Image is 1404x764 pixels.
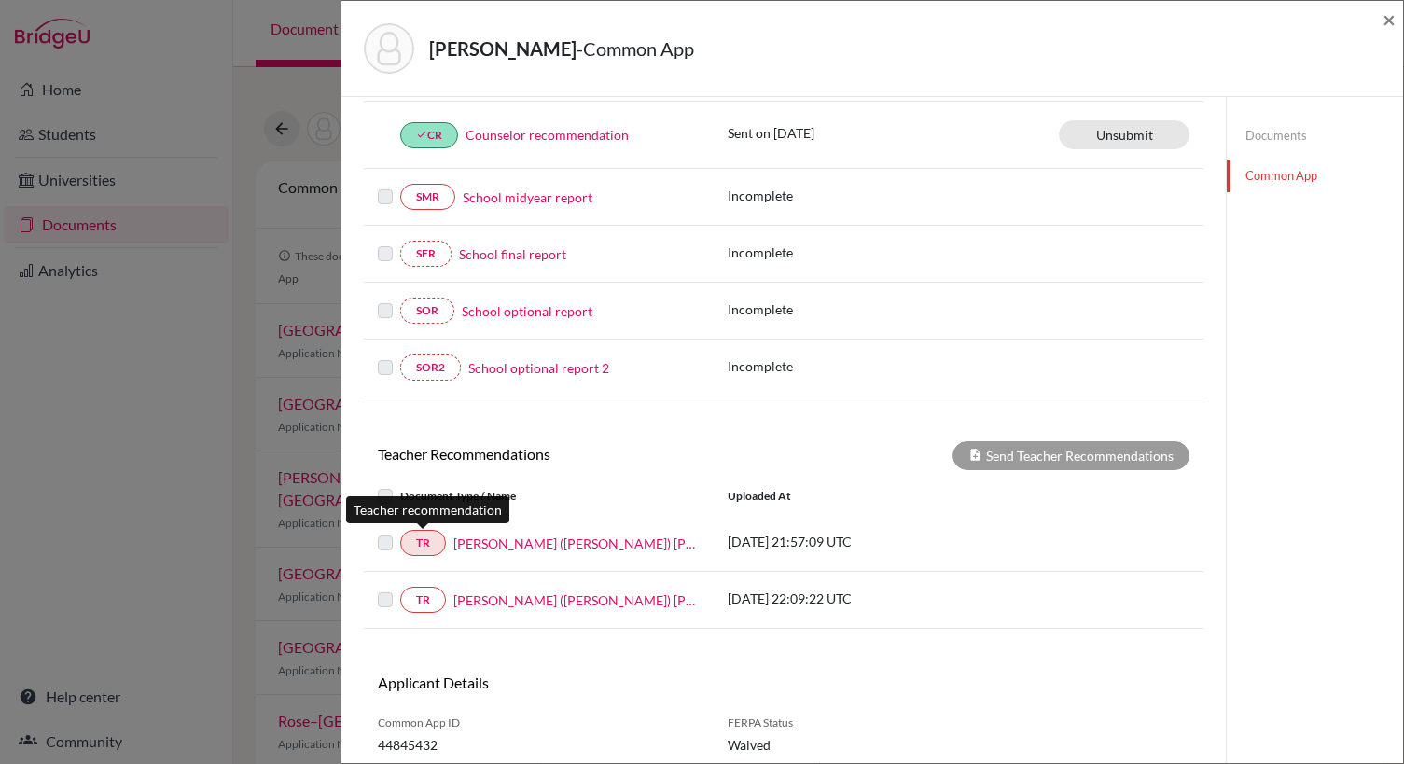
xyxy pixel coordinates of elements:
h6: Applicant Details [378,674,770,691]
a: SOR2 [400,354,461,381]
a: School midyear report [463,188,592,207]
span: × [1383,6,1396,33]
a: [PERSON_NAME] ([PERSON_NAME]) [PERSON_NAME] [453,534,700,553]
a: School optional report [462,301,592,321]
p: Sent on [DATE] [728,123,920,143]
a: SMR [400,184,455,210]
a: School optional report 2 [468,358,609,378]
strong: [PERSON_NAME] [429,37,577,60]
a: Unsubmit [1059,120,1189,149]
span: Waived [728,735,910,755]
a: SOR [400,298,454,324]
p: Incomplete [728,356,920,376]
span: - Common App [577,37,694,60]
a: [PERSON_NAME] ([PERSON_NAME]) [PERSON_NAME] [453,590,700,610]
h6: Teacher Recommendations [364,445,784,463]
a: School final report [459,244,566,264]
a: Common App [1227,160,1403,192]
div: Teacher recommendation [346,496,509,523]
i: done [416,129,427,140]
a: Documents [1227,119,1403,152]
span: 44845432 [378,735,700,755]
p: [DATE] 22:09:22 UTC [728,589,980,608]
p: [DATE] 21:57:09 UTC [728,532,980,551]
a: doneCR [400,122,458,148]
button: Close [1383,8,1396,31]
a: TR [400,587,446,613]
div: Uploaded at [714,485,994,507]
a: Counselor recommendation [466,125,629,145]
p: Incomplete [728,243,920,262]
a: SFR [400,241,452,267]
div: Send Teacher Recommendations [952,441,1189,470]
a: TR [400,530,446,556]
p: Incomplete [728,299,920,319]
p: Incomplete [728,186,920,205]
span: Common App ID [378,715,700,731]
span: FERPA Status [728,715,910,731]
div: Document Type / Name [364,485,714,507]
